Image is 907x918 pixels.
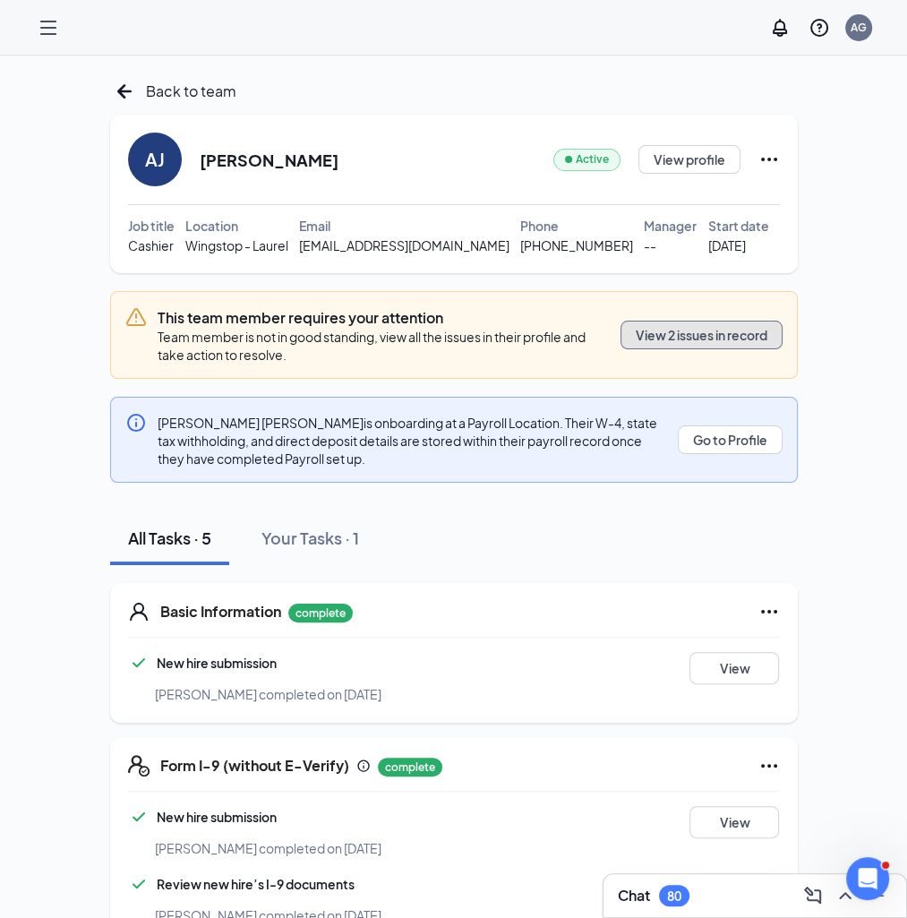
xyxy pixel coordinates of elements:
[128,236,174,255] span: Cashier
[128,806,150,828] svg: Checkmark
[299,216,330,236] span: Email
[185,216,238,236] span: Location
[158,308,610,328] h3: This team member requires your attention
[128,652,150,673] svg: Checkmark
[157,655,277,671] span: New hire submission
[758,149,780,170] svg: Ellipses
[128,873,150,895] svg: Checkmark
[689,652,779,684] button: View
[155,686,381,702] span: [PERSON_NAME] completed on [DATE]
[851,20,867,35] div: AG
[160,602,281,622] h5: Basic Information
[128,216,175,236] span: Job title
[378,758,442,776] p: complete
[846,857,889,900] iframe: Intercom live chat
[160,756,349,776] h5: Form I-9 (without E-Verify)
[299,236,509,255] span: [EMAIL_ADDRESS][DOMAIN_NAME]
[620,321,783,349] button: View 2 issues in record
[769,17,791,39] svg: Notifications
[520,216,559,236] span: Phone
[707,216,768,236] span: Start date
[157,809,277,825] span: New hire submission
[146,80,236,102] span: Back to team
[288,604,353,622] p: complete
[157,876,355,892] span: Review new hire’s I-9 documents
[667,888,681,904] div: 80
[155,840,381,856] span: [PERSON_NAME] completed on [DATE]
[158,415,657,467] span: [PERSON_NAME] [PERSON_NAME] is onboarding at a Payroll Location. Their W-4, state tax withholding...
[638,145,740,174] button: View profile
[576,151,609,168] span: Active
[809,17,830,39] svg: QuestionInfo
[799,881,827,910] button: ComposeMessage
[185,236,288,255] span: Wingstop - Laurel
[261,527,359,549] div: Your Tasks · 1
[200,149,338,171] h2: [PERSON_NAME]
[356,759,371,773] svg: Info
[758,601,780,622] svg: Ellipses
[831,881,860,910] button: ChevronUp
[125,412,147,433] svg: Info
[834,885,856,906] svg: ChevronUp
[520,236,633,255] span: [PHONE_NUMBER]
[128,527,211,549] div: All Tasks · 5
[689,806,779,838] button: View
[802,885,824,906] svg: ComposeMessage
[758,755,780,776] svg: Ellipses
[644,236,656,255] span: --
[128,601,150,622] svg: User
[707,236,745,255] span: [DATE]
[145,147,165,172] div: AJ
[158,329,586,363] span: Team member is not in good standing, view all the issues in their profile and take action to reso...
[644,216,697,236] span: Manager
[110,77,236,106] a: ArrowLeftNewBack to team
[128,755,150,776] svg: FormI9EVerifyIcon
[38,17,59,39] svg: Hamburger
[618,886,650,905] h3: Chat
[125,306,147,328] svg: Warning
[678,425,783,454] button: Go to Profile
[110,77,139,106] svg: ArrowLeftNew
